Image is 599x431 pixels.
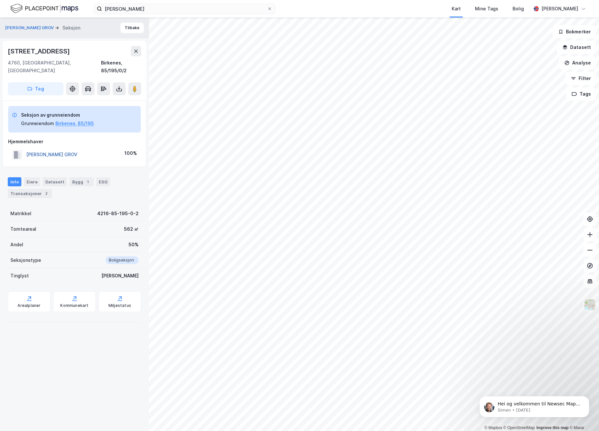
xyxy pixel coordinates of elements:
[108,303,131,308] div: Miljøstatus
[62,24,80,32] div: Seksjon
[70,177,94,186] div: Bygg
[10,241,23,249] div: Andel
[557,41,596,54] button: Datasett
[565,72,596,85] button: Filter
[101,59,141,75] div: Birkenes, 85/195/0/2
[129,241,139,249] div: 50%
[475,5,498,13] div: Mine Tags
[101,272,139,280] div: [PERSON_NAME]
[24,177,40,186] div: Eiere
[553,25,596,38] button: Bokmerker
[10,3,78,14] img: logo.f888ab2527a4732fd821a326f86c7f29.svg
[8,189,52,198] div: Transaksjoner
[559,56,596,69] button: Analyse
[513,5,524,13] div: Bolig
[10,256,41,264] div: Seksjonstype
[85,179,91,185] div: 1
[484,425,502,430] a: Mapbox
[8,59,101,75] div: 4760, [GEOGRAPHIC_DATA], [GEOGRAPHIC_DATA]
[10,272,29,280] div: Tinglyst
[28,25,112,31] p: Message from Simen, sent 3w ago
[21,120,54,127] div: Grunneiendom
[60,303,88,308] div: Kommunekart
[96,177,110,186] div: ESG
[10,210,31,217] div: Matrikkel
[102,4,267,14] input: Søk på adresse, matrikkel, gårdeiere, leietakere eller personer
[469,382,599,428] iframe: Intercom notifications message
[8,46,71,56] div: [STREET_ADDRESS]
[8,82,63,95] button: Tag
[8,177,21,186] div: Info
[8,138,141,146] div: Hjemmelshaver
[120,23,144,33] button: Tilbake
[21,111,94,119] div: Seksjon av grunneiendom
[452,5,461,13] div: Kart
[43,177,67,186] div: Datasett
[5,25,55,31] button: [PERSON_NAME] GROV
[124,149,137,157] div: 100%
[537,425,569,430] a: Improve this map
[124,225,139,233] div: 562 ㎡
[503,425,535,430] a: OpenStreetMap
[28,19,111,50] span: Hei og velkommen til Newsec Maps, [DEMOGRAPHIC_DATA][PERSON_NAME] det er du lurer på så er det ba...
[566,87,596,100] button: Tags
[541,5,578,13] div: [PERSON_NAME]
[584,298,596,311] img: Z
[10,225,36,233] div: Tomteareal
[43,190,50,197] div: 2
[17,303,40,308] div: Arealplaner
[55,120,94,127] button: Birkenes, 85/195
[97,210,139,217] div: 4216-85-195-0-2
